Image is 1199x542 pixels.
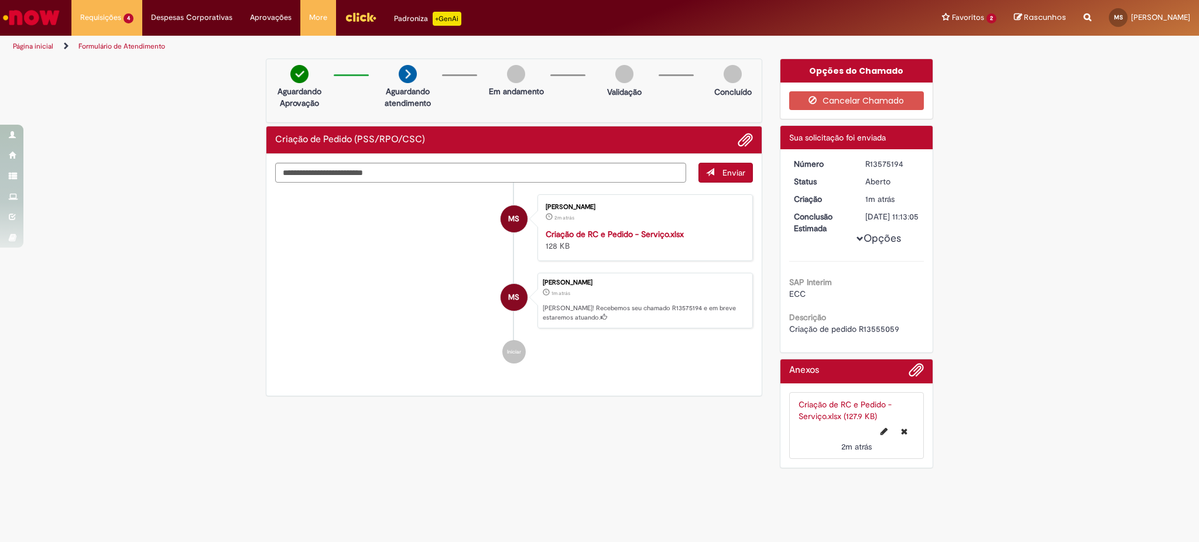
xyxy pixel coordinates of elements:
span: Favoritos [952,12,984,23]
a: Rascunhos [1014,12,1066,23]
img: img-circle-grey.png [507,65,525,83]
div: [PERSON_NAME] [546,204,741,211]
p: +GenAi [433,12,461,26]
img: img-circle-grey.png [724,65,742,83]
button: Cancelar Chamado [789,91,924,110]
b: SAP Interim [789,277,832,287]
img: click_logo_yellow_360x200.png [345,8,376,26]
span: 1m atrás [551,290,570,297]
button: Adicionar anexos [909,362,924,383]
a: Página inicial [13,42,53,51]
a: Criação de RC e Pedido - Serviço.xlsx [546,229,684,239]
button: Adicionar anexos [738,132,753,147]
p: Aguardando Aprovação [271,85,328,109]
span: 2m atrás [554,214,574,221]
span: ECC [789,289,806,299]
textarea: Digite sua mensagem aqui... [275,163,686,183]
time: 29/09/2025 09:12:37 [841,441,872,452]
p: [PERSON_NAME]! Recebemos seu chamado R13575194 e em breve estaremos atuando. [543,304,746,322]
span: MS [508,283,519,311]
div: [DATE] 11:13:05 [865,211,920,222]
h2: Criação de Pedido (PSS/RPO/CSC) Histórico de tíquete [275,135,425,145]
button: Excluir Criação de RC e Pedido - Serviço.xlsx [894,422,914,441]
span: Aprovações [250,12,292,23]
img: arrow-next.png [399,65,417,83]
span: MS [1114,13,1123,21]
dt: Criação [785,193,857,205]
a: Criação de RC e Pedido - Serviço.xlsx (127.9 KB) [799,399,892,421]
div: Marcus Paulo Furtado Silva [501,284,527,311]
ul: Trilhas de página [9,36,790,57]
span: Enviar [722,167,745,178]
span: More [309,12,327,23]
h2: Anexos [789,365,819,376]
p: Concluído [714,86,752,98]
p: Aguardando atendimento [379,85,436,109]
span: 2 [986,13,996,23]
dt: Conclusão Estimada [785,211,857,234]
ul: Histórico de tíquete [275,183,753,376]
div: 29/09/2025 09:13:02 [865,193,920,205]
a: Formulário de Atendimento [78,42,165,51]
img: ServiceNow [1,6,61,29]
div: 128 KB [546,228,741,252]
p: Validação [607,86,642,98]
span: MS [508,205,519,233]
span: Rascunhos [1024,12,1066,23]
time: 29/09/2025 09:12:37 [554,214,574,221]
div: Opções do Chamado [780,59,933,83]
b: Descrição [789,312,826,323]
button: Editar nome de arquivo Criação de RC e Pedido - Serviço.xlsx [873,422,895,441]
time: 29/09/2025 09:13:02 [865,194,895,204]
img: check-circle-green.png [290,65,309,83]
span: Requisições [80,12,121,23]
span: Sua solicitação foi enviada [789,132,886,143]
time: 29/09/2025 09:13:02 [551,290,570,297]
span: 4 [124,13,133,23]
span: 2m atrás [841,441,872,452]
li: Marcus Paulo Furtado Silva [275,273,753,329]
span: Despesas Corporativas [151,12,232,23]
div: [PERSON_NAME] [543,279,746,286]
span: Criação de pedido R13555059 [789,324,899,334]
div: Padroniza [394,12,461,26]
div: Marcus Paulo Furtado Silva [501,205,527,232]
dt: Status [785,176,857,187]
span: [PERSON_NAME] [1131,12,1190,22]
span: 1m atrás [865,194,895,204]
img: img-circle-grey.png [615,65,633,83]
p: Em andamento [489,85,544,97]
div: Aberto [865,176,920,187]
button: Enviar [698,163,753,183]
dt: Número [785,158,857,170]
div: R13575194 [865,158,920,170]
